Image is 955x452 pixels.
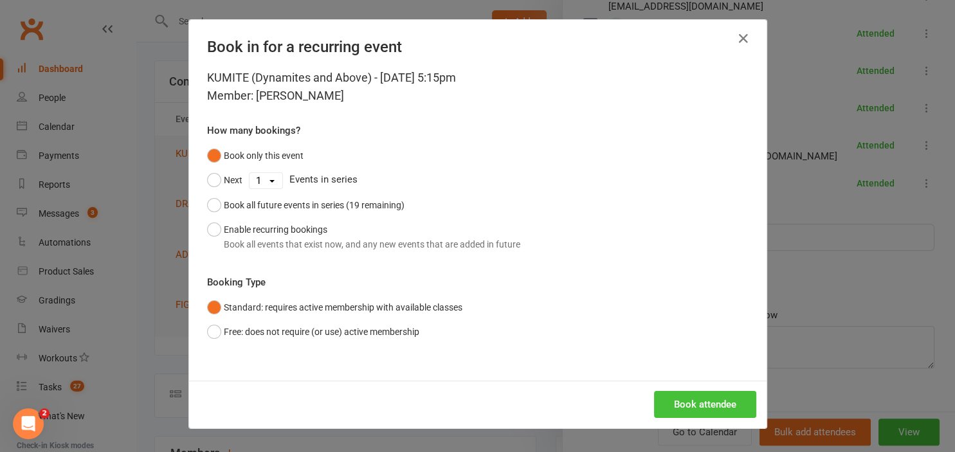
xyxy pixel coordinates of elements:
[207,217,520,257] button: Enable recurring bookingsBook all events that exist now, and any new events that are added in future
[207,295,462,320] button: Standard: requires active membership with available classes
[39,408,50,419] span: 2
[13,408,44,439] iframe: Intercom live chat
[207,143,304,168] button: Book only this event
[207,123,300,138] label: How many bookings?
[207,168,749,192] div: Events in series
[207,168,242,192] button: Next
[224,237,520,251] div: Book all events that exist now, and any new events that are added in future
[733,28,754,49] button: Close
[224,198,405,212] div: Book all future events in series (19 remaining)
[207,38,749,56] h4: Book in for a recurring event
[654,391,756,418] button: Book attendee
[207,193,405,217] button: Book all future events in series (19 remaining)
[207,275,266,290] label: Booking Type
[207,320,419,344] button: Free: does not require (or use) active membership
[207,69,749,105] div: KUMITE (Dynamites and Above) - [DATE] 5:15pm Member: [PERSON_NAME]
